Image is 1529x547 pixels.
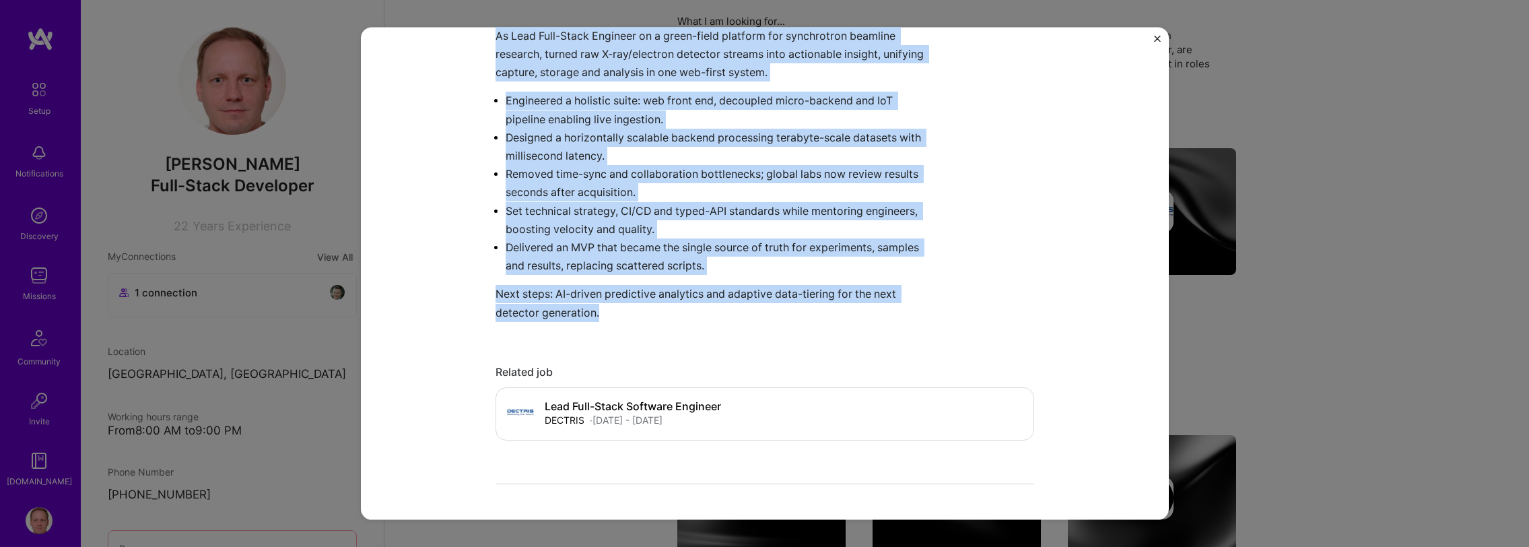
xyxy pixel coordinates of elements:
div: Related job [496,364,1034,379]
h4: Lead Full-Stack Software Engineer [545,400,721,413]
div: DECTRIS [545,413,584,427]
p: Engineered a holistic suite: web front end, decoupled micro-backend and IoT pipeline enabling liv... [506,92,933,128]
p: As Lead Full-Stack Engineer on a green-field platform for synchrotron beamline research, turned r... [496,26,933,82]
p: Removed time-sync and collaboration bottlenecks; global labs now review results seconds after acq... [506,165,933,201]
p: Set technical strategy, CI/CD and typed-API standards while mentoring engineers, boosting velocit... [506,201,933,238]
p: Designed a horizontally scalable backend processing terabyte-scale datasets with millisecond late... [506,128,933,164]
div: · [DATE] - [DATE] [590,413,662,427]
img: Company logo [507,398,534,425]
p: Delivered an MVP that became the single source of truth for experiments, samples and results, rep... [506,238,933,275]
button: Close [1154,36,1161,50]
p: Next steps: AI-driven predictive analytics and adaptive data-tiering for the next detector genera... [496,285,933,321]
